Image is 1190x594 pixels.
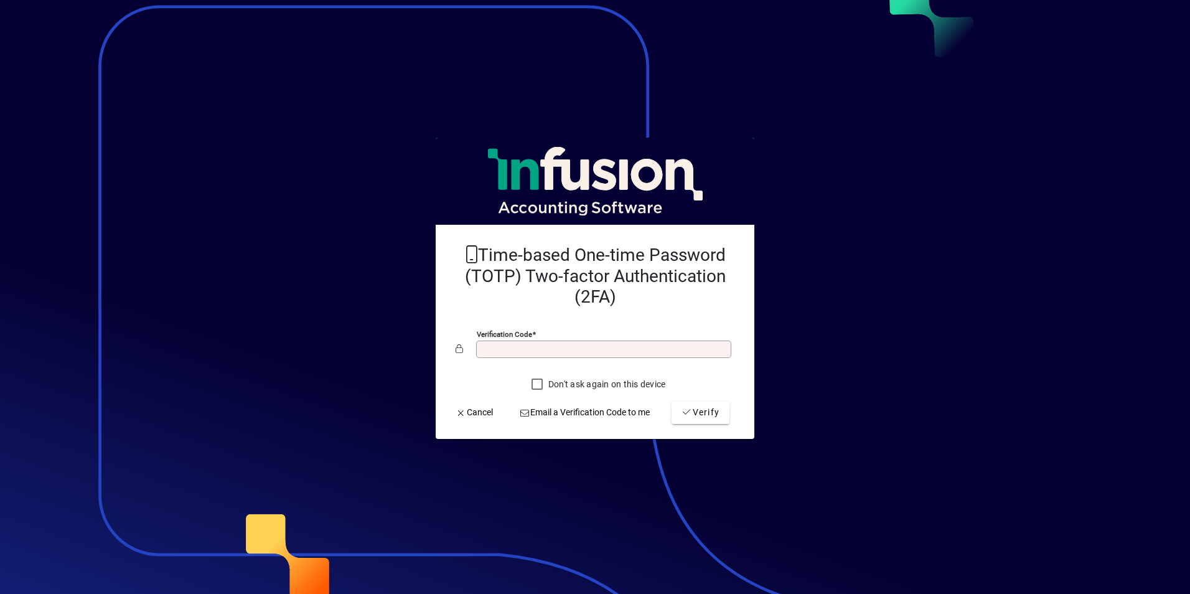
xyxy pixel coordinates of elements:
[456,406,493,419] span: Cancel
[451,402,498,424] button: Cancel
[477,330,532,339] mat-label: Verification code
[682,406,719,419] span: Verify
[456,245,734,308] h2: Time-based One-time Password (TOTP) Two-factor Authentication (2FA)
[520,406,650,419] span: Email a Verification Code to me
[672,402,729,424] button: Verify
[515,402,655,424] button: Email a Verification Code to me
[546,378,666,390] label: Don't ask again on this device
